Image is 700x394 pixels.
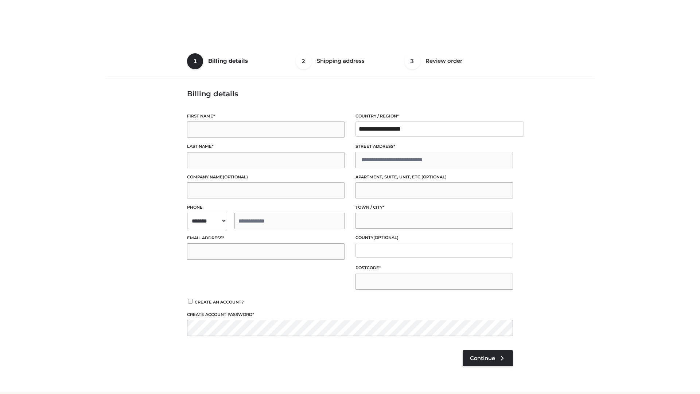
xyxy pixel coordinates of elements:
span: 3 [404,53,420,69]
input: Create an account? [187,299,194,304]
label: Last name [187,143,345,150]
label: Apartment, suite, unit, etc. [355,174,513,181]
span: Review order [425,57,462,64]
label: Country / Region [355,113,513,120]
label: County [355,234,513,241]
label: Street address [355,143,513,150]
span: Shipping address [317,57,365,64]
span: Create an account? [195,300,244,305]
label: Create account password [187,311,513,318]
h3: Billing details [187,89,513,98]
label: Phone [187,204,345,211]
span: Billing details [208,57,248,64]
span: (optional) [421,174,447,179]
span: (optional) [373,235,398,240]
span: Continue [470,355,495,362]
a: Continue [463,350,513,366]
label: Company name [187,174,345,181]
label: First name [187,113,345,120]
label: Town / City [355,204,513,211]
span: (optional) [223,174,248,179]
span: 2 [296,53,312,69]
label: Email address [187,235,345,242]
span: 1 [187,53,203,69]
label: Postcode [355,264,513,271]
